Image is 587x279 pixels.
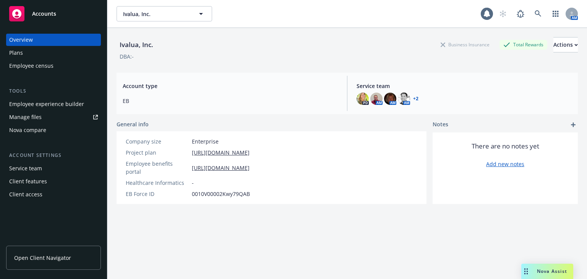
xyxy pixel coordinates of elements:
[433,120,448,129] span: Notes
[398,93,410,105] img: photo
[6,124,101,136] a: Nova compare
[126,160,189,176] div: Employee benefits portal
[437,40,493,49] div: Business Insurance
[192,164,250,172] a: [URL][DOMAIN_NAME]
[32,11,56,17] span: Accounts
[6,34,101,46] a: Overview
[357,93,369,105] img: photo
[9,162,42,175] div: Service team
[123,97,338,105] span: EB
[569,120,578,129] a: add
[123,82,338,90] span: Account type
[14,254,71,262] span: Open Client Navigator
[6,175,101,188] a: Client features
[192,190,250,198] span: 0010V00002Kwy79QAB
[495,6,511,21] a: Start snowing
[9,60,54,72] div: Employee census
[192,148,250,157] a: [URL][DOMAIN_NAME]
[537,268,567,274] span: Nova Assist
[9,188,42,201] div: Client access
[6,188,101,201] a: Client access
[6,98,101,110] a: Employee experience builder
[120,52,134,60] div: DBA: -
[6,47,101,59] a: Plans
[357,82,572,90] span: Service team
[9,34,33,46] div: Overview
[553,37,578,52] button: Actions
[513,6,528,21] a: Report a Bug
[548,6,563,21] a: Switch app
[6,152,101,159] div: Account settings
[6,162,101,175] a: Service team
[192,179,194,187] span: -
[6,87,101,95] div: Tools
[499,40,547,49] div: Total Rewards
[521,264,573,279] button: Nova Assist
[117,6,212,21] button: Ivalua, Inc.
[6,3,101,24] a: Accounts
[521,264,531,279] div: Drag to move
[486,160,524,168] a: Add new notes
[9,98,84,110] div: Employee experience builder
[192,137,219,145] span: Enterprise
[123,10,189,18] span: Ivalua, Inc.
[472,142,539,151] span: There are no notes yet
[370,93,383,105] img: photo
[126,190,189,198] div: EB Force ID
[9,111,42,123] div: Manage files
[9,124,46,136] div: Nova compare
[117,120,149,128] span: General info
[6,60,101,72] a: Employee census
[126,137,189,145] div: Company size
[126,148,189,157] div: Project plan
[413,96,418,101] a: +2
[384,93,396,105] img: photo
[6,111,101,123] a: Manage files
[117,40,156,50] div: Ivalua, Inc.
[9,175,47,188] div: Client features
[530,6,546,21] a: Search
[9,47,23,59] div: Plans
[126,179,189,187] div: Healthcare Informatics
